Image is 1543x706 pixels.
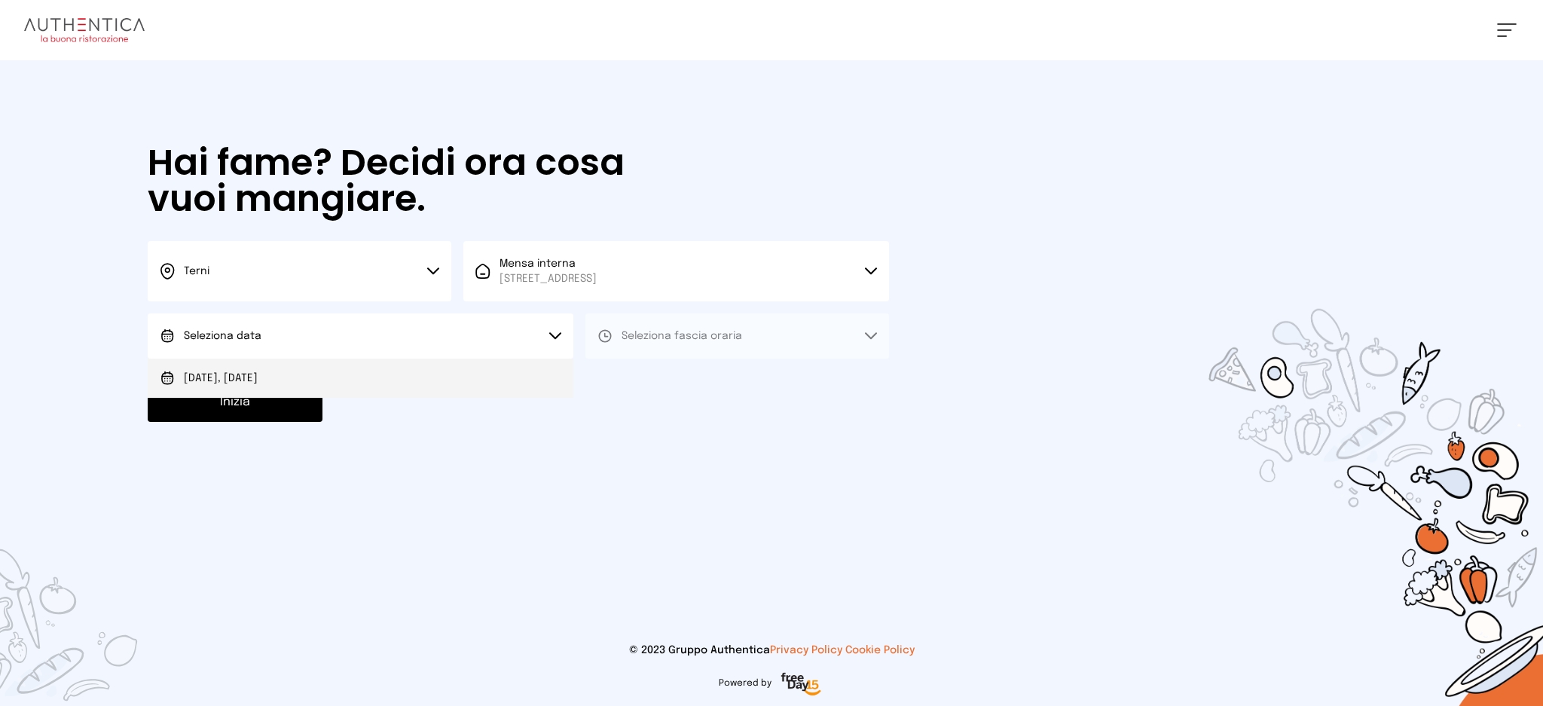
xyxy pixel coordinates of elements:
span: [DATE], [DATE] [184,371,258,386]
button: Seleziona fascia oraria [585,313,889,359]
span: Seleziona fascia oraria [622,331,742,341]
a: Privacy Policy [770,645,842,656]
span: Seleziona data [184,331,261,341]
button: Inizia [148,383,322,422]
button: Seleziona data [148,313,573,359]
img: logo-freeday.3e08031.png [778,670,825,700]
p: © 2023 Gruppo Authentica [24,643,1519,658]
a: Cookie Policy [845,645,915,656]
span: Powered by [719,677,771,689]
